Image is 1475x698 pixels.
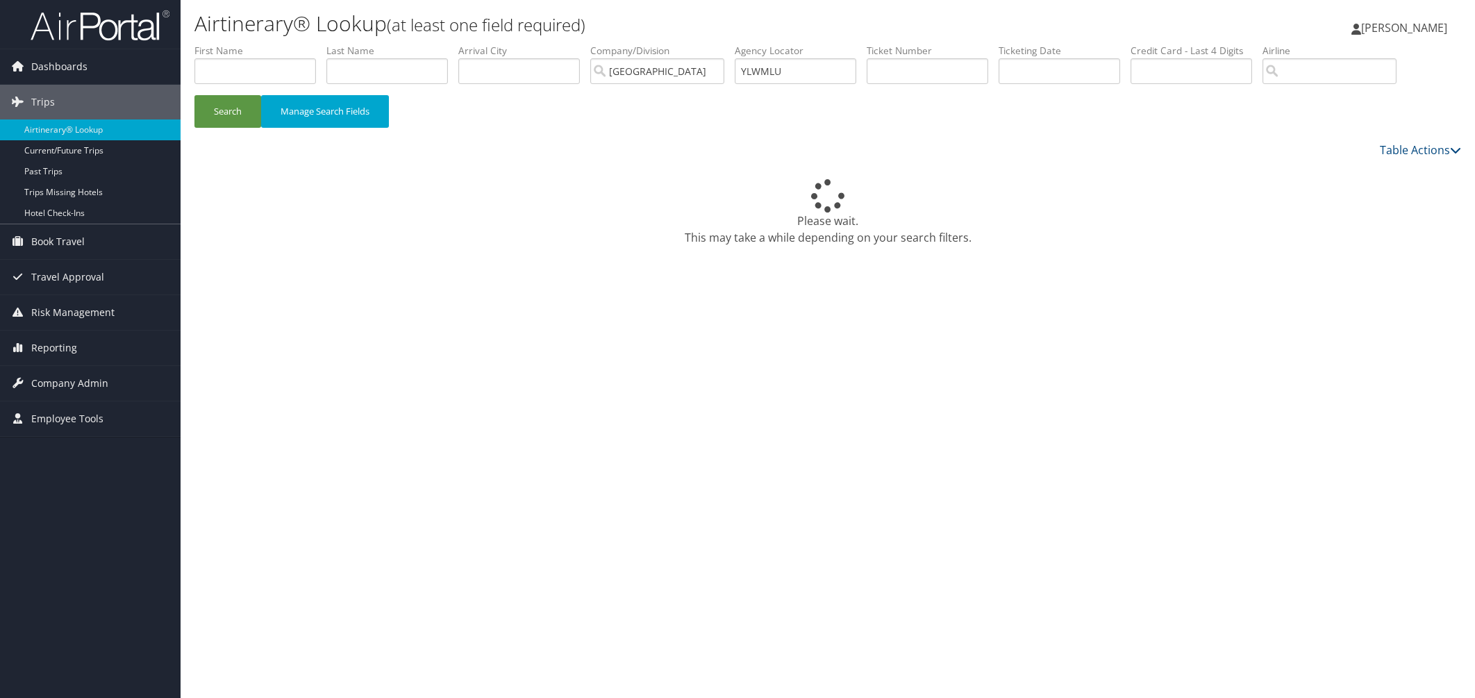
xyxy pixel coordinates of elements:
[31,401,103,436] span: Employee Tools
[590,44,735,58] label: Company/Division
[31,224,85,259] span: Book Travel
[1131,44,1262,58] label: Credit Card - Last 4 Digits
[194,95,261,128] button: Search
[326,44,458,58] label: Last Name
[1361,20,1447,35] span: [PERSON_NAME]
[31,366,108,401] span: Company Admin
[387,13,585,36] small: (at least one field required)
[999,44,1131,58] label: Ticketing Date
[31,295,115,330] span: Risk Management
[31,9,169,42] img: airportal-logo.png
[194,44,326,58] label: First Name
[194,179,1461,246] div: Please wait. This may take a while depending on your search filters.
[194,9,1039,38] h1: Airtinerary® Lookup
[1380,142,1461,158] a: Table Actions
[31,260,104,294] span: Travel Approval
[31,331,77,365] span: Reporting
[1351,7,1461,49] a: [PERSON_NAME]
[867,44,999,58] label: Ticket Number
[1262,44,1407,58] label: Airline
[31,85,55,119] span: Trips
[735,44,867,58] label: Agency Locator
[31,49,87,84] span: Dashboards
[458,44,590,58] label: Arrival City
[261,95,389,128] button: Manage Search Fields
